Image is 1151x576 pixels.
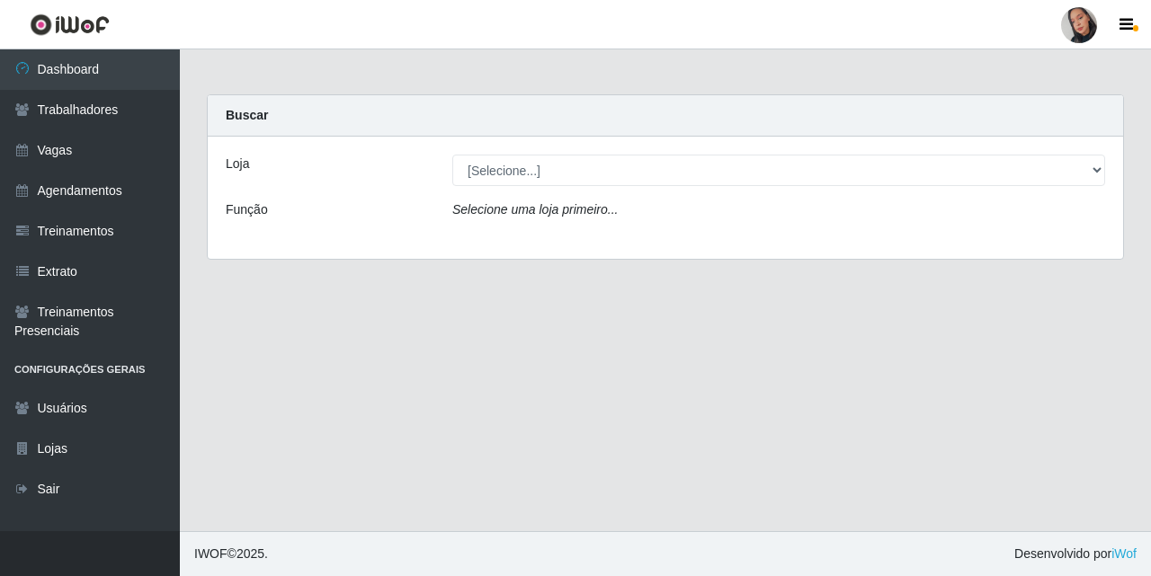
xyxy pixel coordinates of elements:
[226,155,249,173] label: Loja
[194,546,228,561] span: IWOF
[226,108,268,122] strong: Buscar
[30,13,110,36] img: CoreUI Logo
[194,545,268,563] span: © 2025 .
[226,200,268,219] label: Função
[452,202,618,217] i: Selecione uma loja primeiro...
[1111,546,1137,561] a: iWof
[1014,545,1137,563] span: Desenvolvido por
